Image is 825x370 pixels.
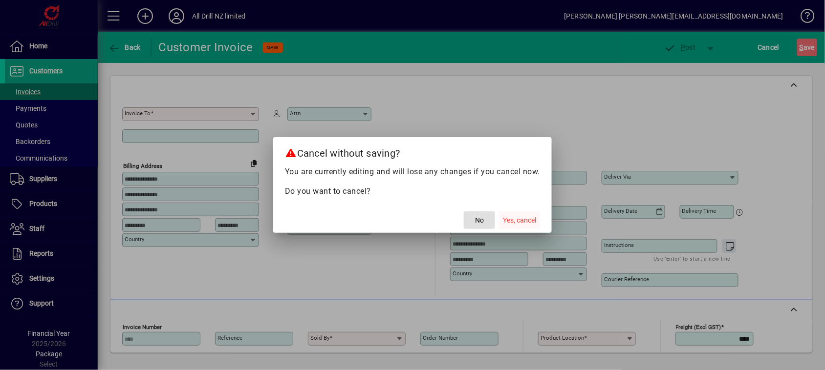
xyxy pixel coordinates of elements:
h2: Cancel without saving? [273,137,552,165]
span: Yes, cancel [503,215,536,226]
p: Do you want to cancel? [285,185,540,197]
button: Yes, cancel [499,211,540,229]
button: No [464,211,495,229]
p: You are currently editing and will lose any changes if you cancel now. [285,166,540,178]
span: No [475,215,484,226]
